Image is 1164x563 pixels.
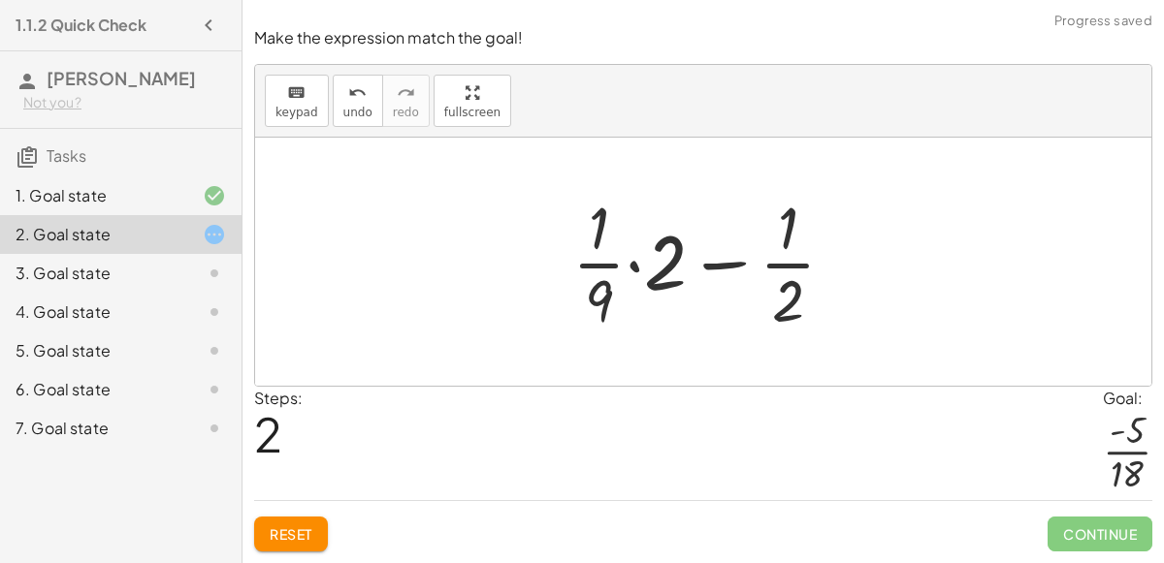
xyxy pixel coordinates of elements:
[203,262,226,285] i: Task not started.
[16,262,172,285] div: 3. Goal state
[203,300,226,324] i: Task not started.
[16,300,172,324] div: 4. Goal state
[16,14,146,37] h4: 1.1.2 Quick Check
[16,184,172,207] div: 1. Goal state
[254,404,282,463] span: 2
[444,106,501,119] span: fullscreen
[254,27,1152,49] p: Make the expression match the goal!
[287,81,306,105] i: keyboard
[203,223,226,246] i: Task started.
[16,339,172,362] div: 5. Goal state
[23,93,226,112] div: Not you?
[265,75,329,127] button: keyboardkeypad
[47,145,86,166] span: Tasks
[203,378,226,401] i: Task not started.
[47,67,196,89] span: [PERSON_NAME]
[16,378,172,401] div: 6. Goal state
[16,417,172,440] div: 7. Goal state
[434,75,511,127] button: fullscreen
[254,388,303,408] label: Steps:
[348,81,367,105] i: undo
[393,106,419,119] span: redo
[1103,387,1152,410] div: Goal:
[203,417,226,440] i: Task not started.
[254,516,328,551] button: Reset
[203,184,226,207] i: Task finished and correct.
[333,75,383,127] button: undoundo
[16,223,172,246] div: 2. Goal state
[275,106,318,119] span: keypad
[203,339,226,362] i: Task not started.
[270,525,312,543] span: Reset
[397,81,415,105] i: redo
[1054,12,1152,31] span: Progress saved
[382,75,430,127] button: redoredo
[343,106,372,119] span: undo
